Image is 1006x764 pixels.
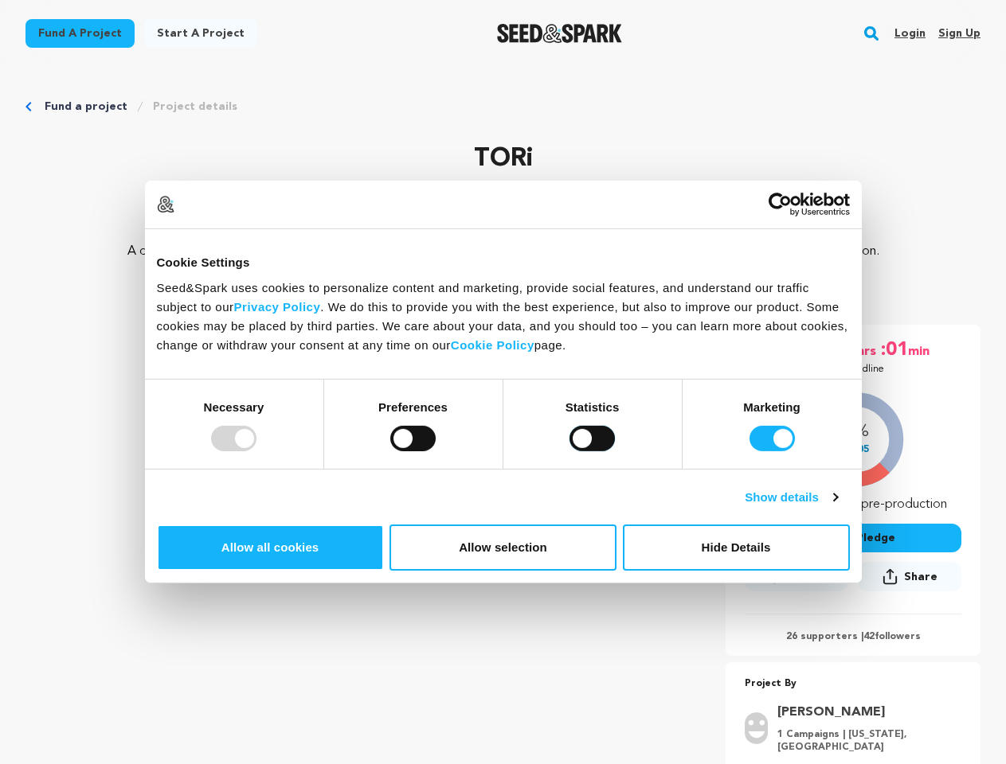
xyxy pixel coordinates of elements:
img: Seed&Spark Logo Dark Mode [497,24,622,43]
a: Fund a project [25,19,135,48]
p: 1 Campaigns | [US_STATE], [GEOGRAPHIC_DATA] [777,728,952,754]
button: Hide Details [623,524,850,571]
p: A drama seen through the eyes of [PERSON_NAME], a guitarist and charcoal artist, whose entire fam... [121,242,885,299]
p: [GEOGRAPHIC_DATA], [US_STATE] | Film Short [25,191,981,210]
p: TORi [25,140,981,178]
div: Cookie Settings [157,253,850,272]
button: Allow selection [389,524,617,571]
strong: Marketing [743,400,800,413]
strong: Preferences [378,400,448,413]
span: hrs [857,337,879,363]
strong: Necessary [204,400,264,413]
span: min [908,337,933,363]
button: Share [858,562,961,591]
p: 26 supporters | followers [745,630,961,643]
span: Share [904,569,937,585]
div: Breadcrumb [25,99,981,115]
img: user.png [745,712,768,744]
a: Usercentrics Cookiebot - opens in a new window [710,193,850,216]
img: logo [157,196,174,213]
span: 42 [863,632,875,641]
p: Drama [25,210,981,229]
button: Allow all cookies [157,524,384,571]
strong: Statistics [566,400,620,413]
a: Seed&Spark Homepage [497,24,622,43]
span: Share [858,562,961,598]
a: Start a project [144,19,257,48]
a: Login [894,21,926,46]
a: Fund a project [45,99,127,115]
a: Show details [745,488,837,507]
a: Privacy Policy [234,299,321,313]
a: Goto Steven Fox profile [777,703,952,722]
span: :01 [879,337,908,363]
a: Sign up [938,21,981,46]
a: Cookie Policy [451,337,534,351]
a: Project details [153,99,237,115]
div: Seed&Spark uses cookies to personalize content and marketing, provide social features, and unders... [157,278,850,354]
p: Project By [745,675,961,693]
